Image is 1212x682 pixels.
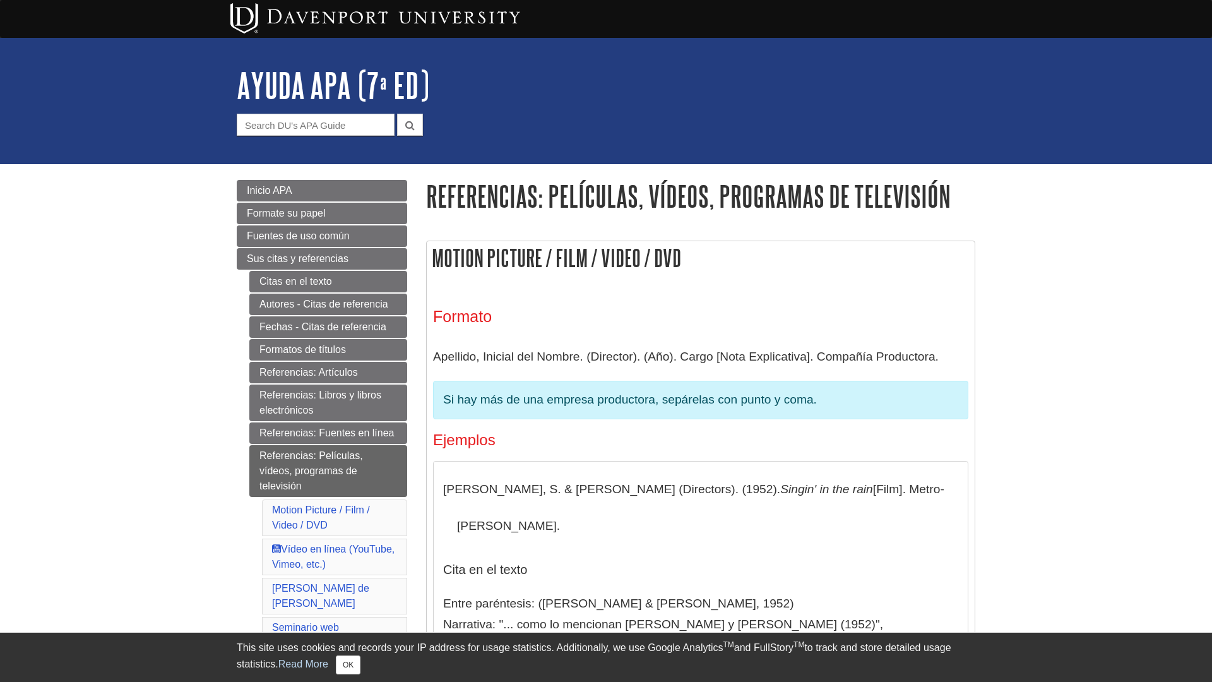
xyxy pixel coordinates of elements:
a: Citas en el texto [249,271,407,292]
div: This site uses cookies and records your IP address for usage statistics. Additionally, we use Goo... [237,640,975,674]
p: Si hay más de una empresa productora, sepárelas con punto y coma. [443,391,958,409]
a: Fechas - Citas de referencia [249,316,407,338]
a: Fuentes de uso común [237,225,407,247]
h4: Ejemplos [433,432,968,448]
a: [PERSON_NAME] de [PERSON_NAME] [272,583,369,609]
span: Fuentes de uso común [247,230,350,241]
a: Seminario web [272,622,339,633]
p: [PERSON_NAME], S. & [PERSON_NAME] (Directors). (1952). [Film]. Metro-[PERSON_NAME]. [443,471,958,544]
h2: Motion Picture / Film / Video / DVD [427,241,975,275]
h3: Formato [433,308,968,326]
p: Apellido, Inicial del Nombre. (Director). (Año). Cargo [Nota Explicativa]. Compañía Productora. [433,338,968,375]
a: Autores - Citas de referencia [249,294,407,315]
input: Search DU's APA Guide [237,114,395,136]
span: Sus citas y referencias [247,253,348,264]
a: Formatos de títulos [249,339,407,361]
h5: Cita en el texto [443,551,958,589]
a: Inicio APA [237,180,407,201]
a: Referencias: Libros y libros electrónicos [249,385,407,421]
a: Vídeo en línea (YouTube, Vimeo, etc.) [272,544,395,570]
span: Formate su papel [247,208,326,218]
a: Motion Picture / Film / Video / DVD [272,505,370,530]
a: Sus citas y referencias [237,248,407,270]
span: Inicio APA [247,185,292,196]
a: Read More [278,659,328,669]
a: AYUDA APA (7ª ED) [237,66,429,105]
p: Narrativa: "... como lo mencionan [PERSON_NAME] y [PERSON_NAME] (1952)", [443,616,958,634]
i: Singin' in the rain [780,482,873,496]
button: Close [336,655,360,674]
a: Referencias: Artículos [249,362,407,383]
img: Davenport University [230,3,520,33]
a: Referencias: Fuentes en línea [249,422,407,444]
sup: TM [793,640,804,649]
a: Referencias: Películas, vídeos, programas de televisión [249,445,407,497]
h1: Referencias: Películas, vídeos, programas de televisión [426,180,975,212]
a: Formate su papel [237,203,407,224]
sup: TM [723,640,734,649]
p: Entre paréntesis: ([PERSON_NAME] & [PERSON_NAME], 1952) [443,595,958,613]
